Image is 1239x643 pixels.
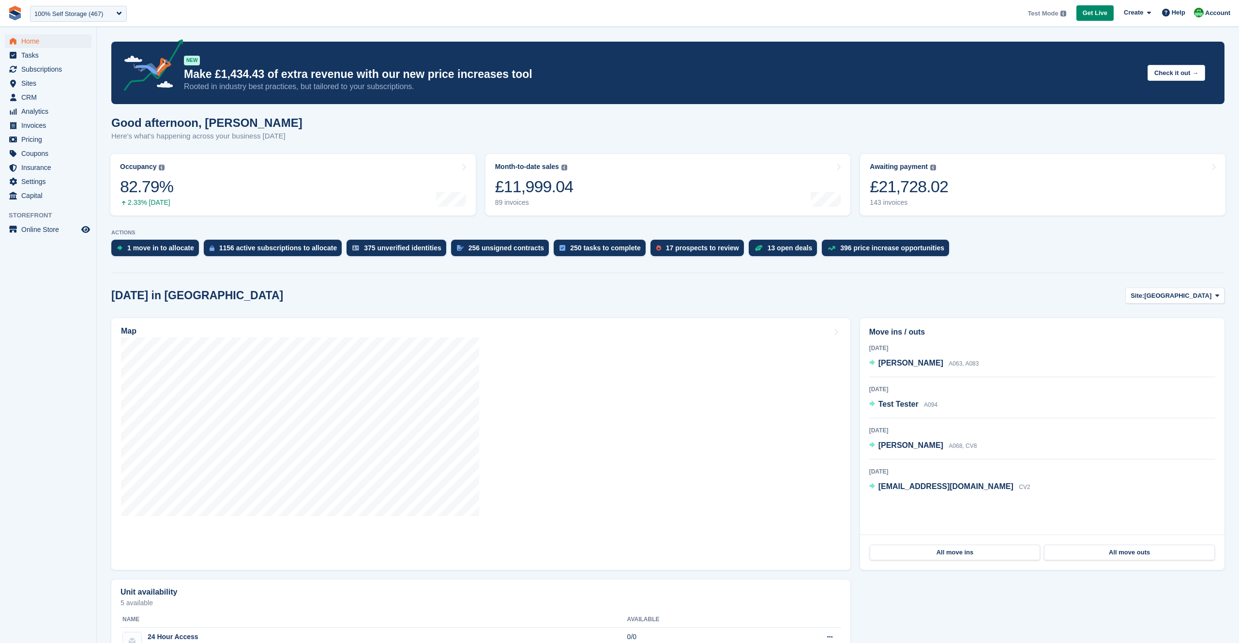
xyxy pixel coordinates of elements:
[1060,11,1066,16] img: icon-info-grey-7440780725fd019a000dd9b08b2336e03edf1995a4989e88bcd33f0948082b44.svg
[869,467,1215,476] div: [DATE]
[5,77,91,90] a: menu
[840,244,944,252] div: 396 price increase opportunities
[485,154,851,215] a: Month-to-date sales £11,999.04 89 invoices
[627,612,759,628] th: Available
[111,116,302,129] h1: Good afternoon, [PERSON_NAME]
[5,48,91,62] a: menu
[21,34,79,48] span: Home
[666,244,739,252] div: 17 prospects to review
[878,441,943,449] span: [PERSON_NAME]
[34,9,103,19] div: 100% Self Storage (467)
[111,240,204,261] a: 1 move in to allocate
[21,77,79,90] span: Sites
[1083,8,1107,18] span: Get Live
[468,244,544,252] div: 256 unsigned contracts
[21,147,79,160] span: Coupons
[869,326,1215,338] h2: Move ins / outs
[650,240,749,261] a: 17 prospects to review
[121,327,136,336] h2: Map
[1131,291,1144,301] span: Site:
[1124,8,1143,17] span: Create
[869,440,977,452] a: [PERSON_NAME] A068, CV8
[5,105,91,118] a: menu
[5,175,91,188] a: menu
[127,244,194,252] div: 1 move in to allocate
[117,245,122,251] img: move_ins_to_allocate_icon-fdf77a2bb77ea45bf5b3d319d69a93e2d87916cf1d5bf7949dd705db3b84f3ca.svg
[159,165,165,170] img: icon-info-grey-7440780725fd019a000dd9b08b2336e03edf1995a4989e88bcd33f0948082b44.svg
[8,6,22,20] img: stora-icon-8386f47178a22dfd0bd8f6a31ec36ba5ce8667c1dd55bd0f319d3a0aa187defe.svg
[21,161,79,174] span: Insurance
[121,599,841,606] p: 5 available
[5,223,91,236] a: menu
[21,91,79,104] span: CRM
[860,154,1225,215] a: Awaiting payment £21,728.02 143 invoices
[204,240,347,261] a: 1156 active subscriptions to allocate
[9,211,96,220] span: Storefront
[184,67,1140,81] p: Make £1,434.43 of extra revenue with our new price increases tool
[559,245,565,251] img: task-75834270c22a3079a89374b754ae025e5fb1db73e45f91037f5363f120a921f8.svg
[111,318,850,570] a: Map
[570,244,641,252] div: 250 tasks to complete
[219,244,337,252] div: 1156 active subscriptions to allocate
[352,245,359,251] img: verify_identity-adf6edd0f0f0b5bbfe63781bf79b02c33cf7c696d77639b501bdc392416b5a36.svg
[870,177,948,197] div: £21,728.02
[554,240,650,261] a: 250 tasks to complete
[120,163,156,171] div: Occupancy
[1125,288,1224,304] button: Site: [GEOGRAPHIC_DATA]
[949,360,979,367] span: A063, A083
[5,119,91,132] a: menu
[870,199,948,207] div: 143 invoices
[21,175,79,188] span: Settings
[930,165,936,170] img: icon-info-grey-7440780725fd019a000dd9b08b2336e03edf1995a4989e88bcd33f0948082b44.svg
[121,612,627,628] th: Name
[869,398,937,411] a: Test Tester A094
[495,177,574,197] div: £11,999.04
[120,199,173,207] div: 2.33% [DATE]
[869,426,1215,435] div: [DATE]
[21,133,79,146] span: Pricing
[148,632,204,642] div: 24 Hour Access
[949,443,977,449] span: A068, CV8
[1205,8,1230,18] span: Account
[495,199,574,207] div: 89 invoices
[878,482,1013,490] span: [EMAIL_ADDRESS][DOMAIN_NAME]
[870,163,928,171] div: Awaiting payment
[5,133,91,146] a: menu
[656,245,661,251] img: prospect-51fa495bee0391a8d652442698ab0144808aea92771e9ea1ae160a38d050c398.svg
[451,240,554,261] a: 256 unsigned contracts
[869,344,1215,352] div: [DATE]
[749,240,822,261] a: 13 open deals
[121,588,177,597] h2: Unit availability
[1027,9,1058,18] span: Test Mode
[5,62,91,76] a: menu
[1148,65,1205,81] button: Check it out →
[21,48,79,62] span: Tasks
[5,161,91,174] a: menu
[111,131,302,142] p: Here's what's happening across your business [DATE]
[184,81,1140,92] p: Rooted in industry best practices, but tailored to your subscriptions.
[116,39,183,94] img: price-adjustments-announcement-icon-8257ccfd72463d97f412b2fc003d46551f7dbcb40ab6d574587a9cd5c0d94...
[1194,8,1204,17] img: Laura Carlisle
[5,91,91,104] a: menu
[1144,291,1211,301] span: [GEOGRAPHIC_DATA]
[184,56,200,65] div: NEW
[495,163,559,171] div: Month-to-date sales
[457,245,464,251] img: contract_signature_icon-13c848040528278c33f63329250d36e43548de30e8caae1d1a13099fd9432cc5.svg
[364,244,441,252] div: 375 unverified identities
[5,189,91,202] a: menu
[878,400,919,408] span: Test Tester
[869,385,1215,394] div: [DATE]
[5,147,91,160] a: menu
[21,119,79,132] span: Invoices
[924,401,937,408] span: A094
[21,223,79,236] span: Online Store
[80,224,91,235] a: Preview store
[111,230,1224,236] p: ACTIONS
[347,240,451,261] a: 375 unverified identities
[1076,5,1114,21] a: Get Live
[1019,484,1030,490] span: CV2
[120,177,173,197] div: 82.79%
[869,481,1030,493] a: [EMAIL_ADDRESS][DOMAIN_NAME] CV2
[1172,8,1185,17] span: Help
[1044,545,1215,560] a: All move outs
